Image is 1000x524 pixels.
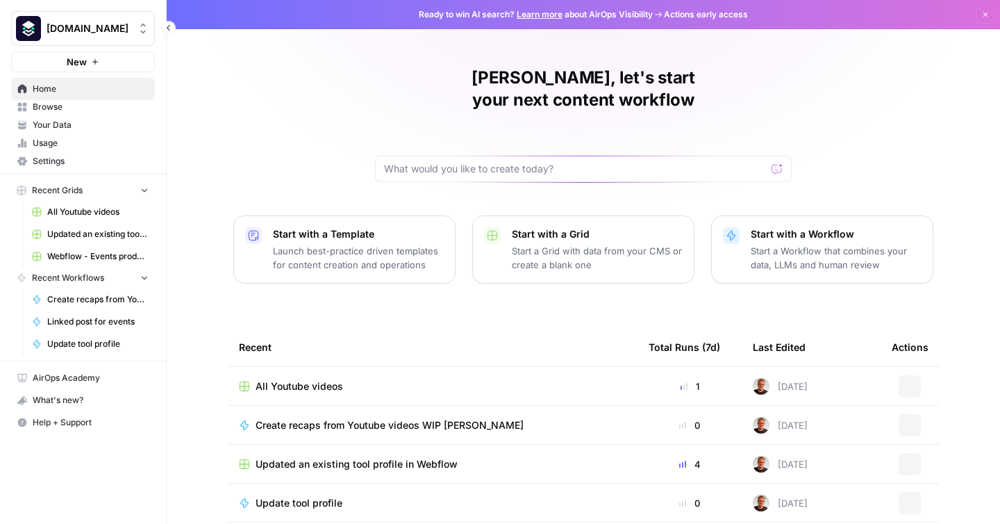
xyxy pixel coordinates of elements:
span: Usage [33,137,149,149]
div: 4 [649,457,731,471]
p: Start a Workflow that combines your data, LLMs and human review [751,244,922,272]
button: Workspace: Platformengineering.org [11,11,155,46]
div: Total Runs (7d) [649,328,720,366]
a: AirOps Academy [11,367,155,389]
span: Recent Workflows [32,272,104,284]
span: Update tool profile [256,496,342,510]
button: Start with a WorkflowStart a Workflow that combines your data, LLMs and human review [711,215,933,284]
img: 05r7orzsl0v58yrl68db1q04vvfj [753,378,769,395]
div: Recent [239,328,626,366]
div: [DATE] [753,417,808,434]
span: Settings [33,155,149,167]
div: Actions [892,328,928,366]
img: Platformengineering.org Logo [16,16,41,41]
a: Linked post for events [26,311,155,333]
span: Recent Grids [32,184,83,197]
span: [DOMAIN_NAME] [47,22,131,35]
a: Create recaps from Youtube videos WIP [PERSON_NAME] [239,418,626,432]
p: Start with a Workflow [751,227,922,241]
div: [DATE] [753,456,808,473]
span: Linked post for events [47,316,149,328]
div: 0 [649,496,731,510]
p: Start a Grid with data from your CMS or create a blank one [512,244,683,272]
a: Home [11,78,155,100]
span: Webflow - Events production - Ticiana [47,250,149,263]
a: Your Data [11,114,155,136]
a: Create recaps from Youtube videos WIP [PERSON_NAME] [26,288,155,311]
a: Browse [11,96,155,118]
p: Start with a Template [273,227,444,241]
a: Update tool profile [26,333,155,355]
img: 05r7orzsl0v58yrl68db1q04vvfj [753,495,769,511]
a: Settings [11,150,155,172]
div: [DATE] [753,495,808,511]
span: Create recaps from Youtube videos WIP [PERSON_NAME] [256,418,524,432]
a: Learn more [517,9,562,19]
div: What's new? [12,390,154,411]
span: Actions early access [664,8,748,21]
span: New [67,55,87,69]
button: Start with a GridStart a Grid with data from your CMS or create a blank one [472,215,694,284]
span: Home [33,83,149,95]
span: Ready to win AI search? about AirOps Visibility [419,8,653,21]
a: Updated an existing tool profile in Webflow [26,223,155,245]
button: Start with a TemplateLaunch best-practice driven templates for content creation and operations [233,215,456,284]
img: 05r7orzsl0v58yrl68db1q04vvfj [753,417,769,434]
span: Update tool profile [47,338,149,350]
span: Help + Support [33,416,149,429]
span: Create recaps from Youtube videos WIP [PERSON_NAME] [47,293,149,306]
span: Updated an existing tool profile in Webflow [47,228,149,240]
a: All Youtube videos [239,379,626,393]
a: Webflow - Events production - Ticiana [26,245,155,268]
button: What's new? [11,389,155,411]
input: What would you like to create today? [384,162,766,176]
a: All Youtube videos [26,201,155,223]
img: 05r7orzsl0v58yrl68db1q04vvfj [753,456,769,473]
a: Usage [11,132,155,154]
a: Update tool profile [239,496,626,510]
span: Updated an existing tool profile in Webflow [256,457,458,471]
div: 0 [649,418,731,432]
button: Help + Support [11,411,155,434]
a: Updated an existing tool profile in Webflow [239,457,626,471]
div: 1 [649,379,731,393]
span: Browse [33,101,149,113]
button: Recent Workflows [11,268,155,288]
button: Recent Grids [11,180,155,201]
p: Launch best-practice driven templates for content creation and operations [273,244,444,272]
button: New [11,51,155,72]
span: Your Data [33,119,149,131]
h1: [PERSON_NAME], let's start your next content workflow [375,67,792,111]
div: [DATE] [753,378,808,395]
p: Start with a Grid [512,227,683,241]
span: All Youtube videos [256,379,343,393]
span: All Youtube videos [47,206,149,218]
span: AirOps Academy [33,372,149,384]
div: Last Edited [753,328,806,366]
